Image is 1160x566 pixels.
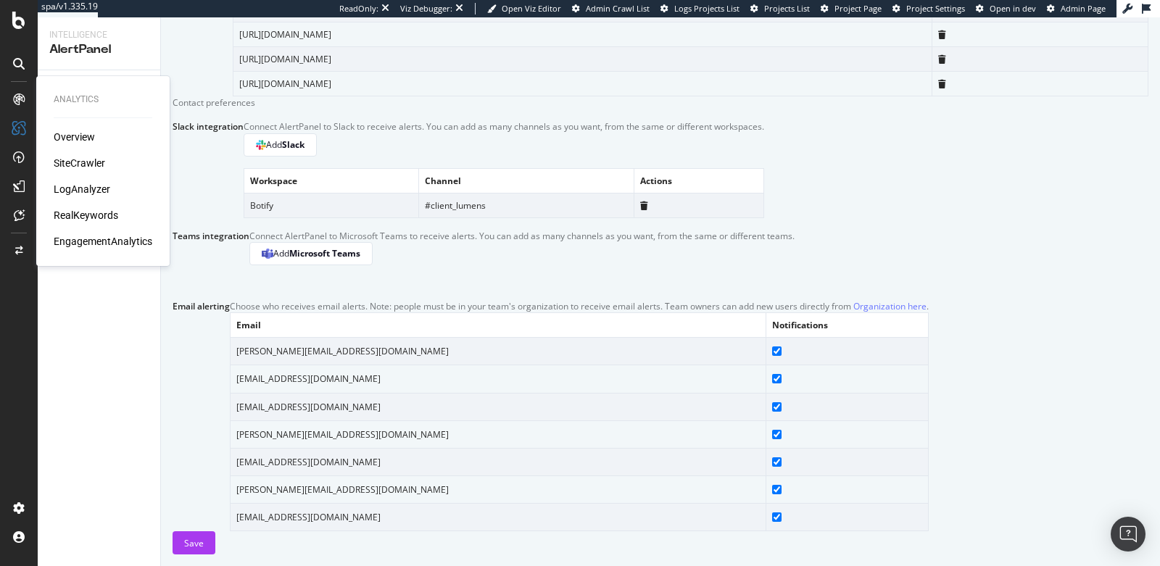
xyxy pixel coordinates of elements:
[231,338,766,365] td: [PERSON_NAME][EMAIL_ADDRESS][DOMAIN_NAME]
[764,3,810,14] span: Projects List
[184,537,204,549] div: Save
[1111,517,1145,552] div: Open Intercom Messenger
[173,96,1148,109] div: Contact preferences
[487,3,561,14] a: Open Viz Editor
[231,365,766,393] td: [EMAIL_ADDRESS][DOMAIN_NAME]
[244,193,419,217] td: Botify
[231,448,766,475] td: [EMAIL_ADDRESS][DOMAIN_NAME]
[54,130,95,144] a: Overview
[49,41,149,58] div: AlertPanel
[282,138,304,151] b: Slack
[586,3,650,14] span: Admin Crawl List
[249,242,373,265] button: AddMicrosoft Teams
[54,156,105,170] a: SiteCrawler
[990,3,1036,14] span: Open in dev
[54,208,118,222] a: RealKeywords
[750,3,810,14] a: Projects List
[273,247,360,259] div: Add
[173,120,244,217] div: Slack integration
[244,168,419,193] th: Workspace
[231,475,766,503] td: [PERSON_NAME][EMAIL_ADDRESS][DOMAIN_NAME]
[256,140,266,150] img: BGgcIL3g.png
[289,247,360,259] b: Microsoft Teams
[54,93,152,106] div: Analytics
[49,29,149,41] div: Intelligence
[660,3,739,14] a: Logs Projects List
[54,234,152,249] a: EngagementAnalytics
[892,3,965,14] a: Project Settings
[262,249,273,259] img: 8-M_K_5x.png
[230,300,929,312] div: Choose who receives email alerts. Note: people must be in your team's organization to receive ema...
[640,175,758,187] div: Actions
[853,300,927,312] a: Organization here
[400,3,452,14] div: Viz Debugger:
[834,3,882,14] span: Project Page
[173,531,215,554] button: Save
[231,393,766,420] td: [EMAIL_ADDRESS][DOMAIN_NAME]
[54,182,110,196] a: LogAnalyzer
[821,3,882,14] a: Project Page
[906,3,965,14] span: Project Settings
[674,3,739,14] span: Logs Projects List
[339,3,378,14] div: ReadOnly:
[239,53,925,65] div: [URL][DOMAIN_NAME]
[231,313,766,338] th: Email
[976,3,1036,14] a: Open in dev
[1061,3,1106,14] span: Admin Page
[244,133,317,157] button: AddSlack
[572,3,650,14] a: Admin Crawl List
[249,230,795,242] div: Connect AlertPanel to Microsoft Teams to receive alerts. You can add as many channels as you want...
[502,3,561,14] span: Open Viz Editor
[772,319,922,331] div: Notifications
[231,504,766,531] td: [EMAIL_ADDRESS][DOMAIN_NAME]
[1047,3,1106,14] a: Admin Page
[266,138,304,151] span: Add
[239,78,925,90] div: [URL][DOMAIN_NAME]
[418,168,634,193] th: Channel
[418,193,634,217] td: #client_lumens
[244,120,764,133] div: Connect AlertPanel to Slack to receive alerts. You can add as many channels as you want, from the...
[239,28,925,41] div: [URL][DOMAIN_NAME]
[173,300,230,531] div: Email alerting
[173,230,249,277] div: Teams integration
[231,420,766,448] td: [PERSON_NAME][EMAIL_ADDRESS][DOMAIN_NAME]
